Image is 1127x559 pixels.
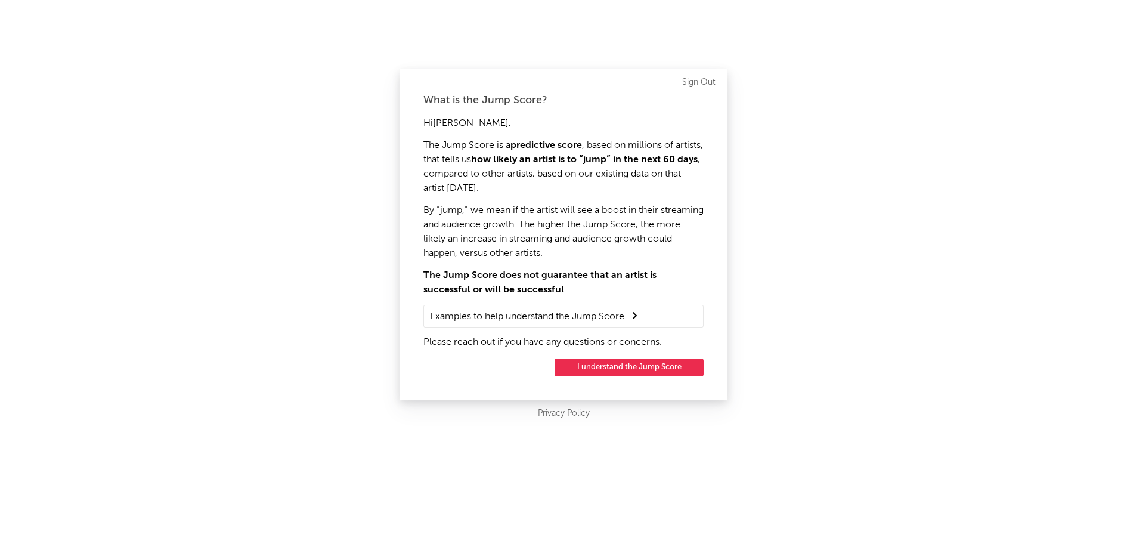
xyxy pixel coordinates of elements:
strong: The Jump Score does not guarantee that an artist is successful or will be successful [423,271,657,295]
p: The Jump Score is a , based on millions of artists, that tells us , compared to other artists, ba... [423,138,704,196]
button: I understand the Jump Score [555,359,704,376]
a: Sign Out [682,75,716,89]
summary: Examples to help understand the Jump Score [430,308,697,324]
div: What is the Jump Score? [423,93,704,107]
a: Privacy Policy [538,406,590,421]
strong: predictive score [510,141,582,150]
p: By “jump,” we mean if the artist will see a boost in their streaming and audience growth. The hig... [423,203,704,261]
p: Hi [PERSON_NAME] , [423,116,704,131]
strong: how likely an artist is to “jump” in the next 60 days [471,155,698,165]
p: Please reach out if you have any questions or concerns. [423,335,704,350]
